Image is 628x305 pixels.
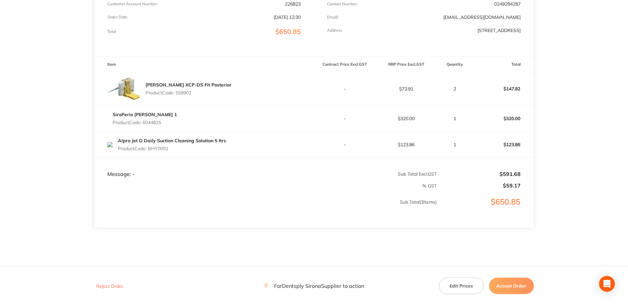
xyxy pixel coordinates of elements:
[437,86,472,91] p: 2
[314,142,375,147] p: -
[107,72,140,105] img: OGp5OG0xNw
[107,2,157,6] p: Customer Account Number
[274,15,301,20] p: [DATE] 12:30
[376,116,437,121] p: $320.00
[94,283,125,289] button: Reject Order
[314,86,375,91] p: -
[263,283,364,289] p: For Dentsply Sirona Supplier to action
[94,158,314,178] td: Message: -
[95,183,437,188] p: % GST
[113,120,177,125] p: Product Code: 6044825
[146,82,232,88] a: [PERSON_NAME] XCP-DS Fit Posterior
[473,111,533,126] p: $320.00
[376,86,437,91] p: $73.91
[437,197,533,220] p: $650.85
[327,15,338,19] p: Emaill
[118,146,226,151] p: Product Code: BHY0001
[94,57,314,72] th: Item
[327,28,342,33] p: Address
[437,57,472,72] th: Quantity
[472,57,534,72] th: Total
[314,171,437,177] p: Sub Total Excl. GST
[314,57,375,72] th: Contract Price Excl. GST
[314,116,375,121] p: -
[107,15,127,19] p: Order Date
[473,137,533,152] p: $123.86
[478,28,521,33] p: [STREET_ADDRESS]
[327,2,357,6] p: Contact Number
[599,276,615,292] div: Open Intercom Messenger
[95,199,437,218] p: Sub Total ( 3 Items)
[376,142,437,147] p: $123.86
[473,81,533,97] p: $147.82
[285,1,301,7] p: 226823
[107,142,113,147] img: ZTFzZXU4aw
[146,90,232,95] p: Product Code: 559902
[113,112,177,118] a: SiroPerio [PERSON_NAME] 1
[489,278,534,294] button: Accept Order
[439,278,484,294] button: Edit Prices
[437,171,521,177] p: $591.68
[275,27,301,36] span: $650.85
[437,183,521,188] p: $59.17
[118,138,226,144] a: Alpro Jet D Daily Suction Cleaning Solution 5 ltrs
[437,116,472,121] p: 1
[443,14,521,20] a: [EMAIL_ADDRESS][DOMAIN_NAME]
[107,29,116,34] p: Total
[375,57,437,72] th: RRP Price Excl. GST
[437,142,472,147] p: 1
[494,1,521,7] p: 0249294287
